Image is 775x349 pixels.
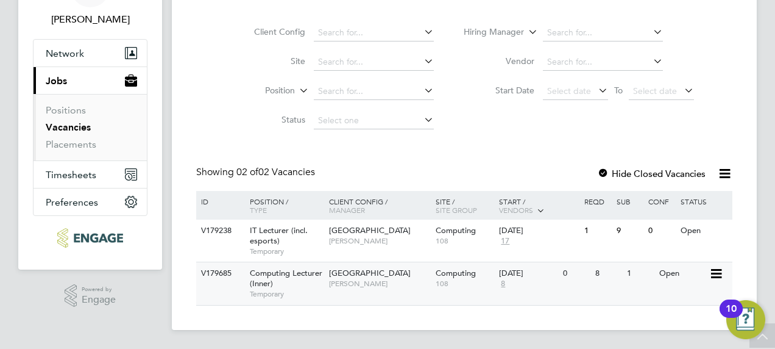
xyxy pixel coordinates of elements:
span: Computing [436,268,476,278]
div: Site / [433,191,497,220]
input: Select one [314,112,434,129]
span: Preferences [46,196,98,208]
span: Computing [436,225,476,236]
span: [GEOGRAPHIC_DATA] [329,225,411,236]
div: Status [678,191,731,212]
div: Open [678,220,731,242]
span: Site Group [436,205,477,215]
span: Vendors [499,205,533,215]
a: Powered byEngage [65,284,116,308]
label: Hide Closed Vacancies [597,168,706,179]
img: ncclondon-logo-retina.png [57,228,122,248]
div: Position / [241,191,326,220]
button: Open Resource Center, 10 new notifications [726,300,765,339]
div: Conf [645,191,677,212]
span: 02 Vacancies [236,166,315,178]
span: [PERSON_NAME] [329,236,430,246]
span: Type [250,205,267,215]
input: Search for... [314,54,434,71]
input: Search for... [543,54,663,71]
a: Vacancies [46,121,91,133]
div: Start / [496,191,581,221]
span: 108 [436,236,494,246]
span: To [610,82,626,98]
div: 0 [645,220,677,242]
label: Site [235,56,305,67]
div: 8 [592,262,624,285]
button: Network [34,40,147,67]
span: 17 [499,236,511,246]
div: 1 [624,262,656,285]
label: Status [235,114,305,125]
div: 1 [581,220,613,242]
a: Go to home page [33,228,147,248]
span: [PERSON_NAME] [329,279,430,289]
span: Timesheets [46,169,96,181]
a: Placements [46,139,96,150]
span: IT Lecturer (incl. esports) [250,225,308,246]
div: V179685 [198,262,241,285]
div: Sub [614,191,645,212]
button: Timesheets [34,161,147,188]
div: 9 [614,220,645,242]
div: Jobs [34,94,147,160]
span: 02 of [236,166,258,178]
label: Client Config [235,26,305,37]
span: Computing Lecturer (Inner) [250,268,322,289]
span: Select date [547,85,591,96]
label: Hiring Manager [454,26,524,38]
span: Powered by [82,284,116,295]
span: Engage [82,295,116,305]
span: Manager [329,205,365,215]
input: Search for... [543,24,663,41]
div: Showing [196,166,317,179]
span: [GEOGRAPHIC_DATA] [329,268,411,278]
div: Client Config / [326,191,433,220]
span: Fraz Arshad [33,12,147,27]
a: Positions [46,104,86,116]
span: Temporary [250,246,323,256]
label: Vendor [464,56,534,67]
div: Open [656,262,709,285]
label: Start Date [464,85,534,96]
span: Select date [633,85,677,96]
div: V179238 [198,220,241,242]
span: Network [46,48,84,59]
span: Jobs [46,75,67,87]
input: Search for... [314,24,434,41]
button: Jobs [34,67,147,94]
span: 8 [499,279,507,289]
div: Reqd [581,191,613,212]
div: 10 [726,309,737,325]
input: Search for... [314,83,434,100]
label: Position [225,85,295,97]
div: [DATE] [499,268,557,279]
div: 0 [560,262,592,285]
span: Temporary [250,289,323,299]
div: ID [198,191,241,212]
button: Preferences [34,189,147,215]
div: [DATE] [499,226,578,236]
span: 108 [436,279,494,289]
